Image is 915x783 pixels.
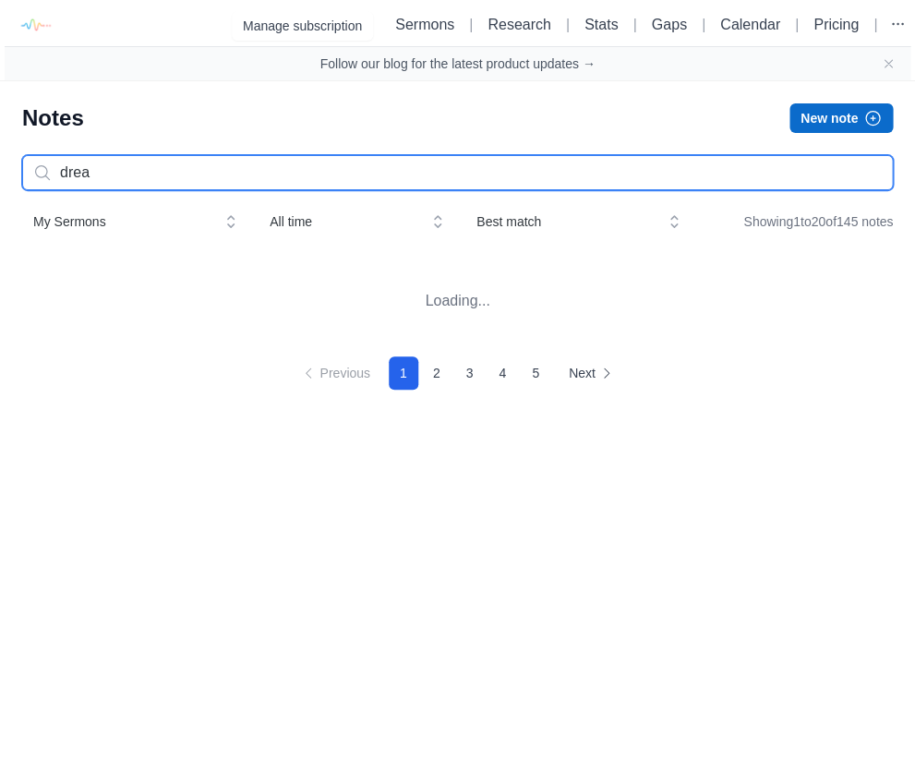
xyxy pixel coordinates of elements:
[259,205,454,238] button: All time
[789,103,893,133] button: New note
[319,54,595,73] a: Follow our blog for the latest product updates →
[813,17,859,32] a: Pricing
[488,17,550,32] a: Research
[454,356,484,390] button: 3
[22,205,247,238] button: My Sermons
[465,205,691,238] button: Best match
[462,14,480,36] li: |
[866,14,885,36] li: |
[788,14,806,36] li: |
[476,212,654,231] span: Best match
[232,11,373,41] button: Manage subscription
[694,14,713,36] li: |
[33,212,211,231] span: My Sermons
[389,356,418,390] button: 1
[743,205,893,238] div: Showing 1 to 20 of 145 notes
[22,155,893,190] input: Search notes...
[720,17,780,32] a: Calendar
[422,356,451,390] button: 2
[559,14,577,36] li: |
[584,17,618,32] a: Stats
[22,103,84,133] h1: Notes
[14,5,55,46] img: logo
[270,212,417,231] span: All time
[823,691,893,761] iframe: Drift Widget Chat Controller
[290,356,380,390] button: Previous
[488,356,517,390] button: 4
[22,260,893,342] p: Loading...
[395,17,454,32] a: Sermons
[625,14,644,36] li: |
[651,17,686,32] a: Gaps
[558,356,625,390] button: Next
[881,56,896,71] button: Close banner
[521,356,550,390] button: 5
